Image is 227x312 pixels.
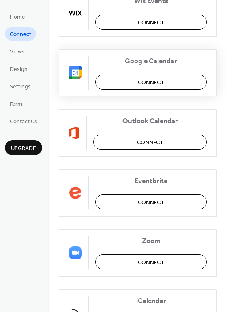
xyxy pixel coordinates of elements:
span: Google Calendar [95,57,207,65]
span: Connect [138,258,164,267]
a: Home [5,10,30,23]
a: Connect [5,27,36,41]
img: google [69,66,82,79]
a: Form [5,97,27,110]
img: wix [69,6,82,19]
span: Connect [138,198,164,207]
img: eventbrite [69,186,82,199]
span: iCalendar [95,297,207,305]
a: Contact Us [5,114,42,128]
a: Settings [5,79,36,93]
img: zoom [69,246,82,259]
span: Eventbrite [95,177,207,185]
button: Upgrade [5,140,42,155]
span: Form [10,100,22,109]
span: Design [10,65,28,74]
a: Views [5,45,30,58]
span: Home [10,13,25,21]
button: Connect [95,254,207,269]
span: Zoom [95,237,207,245]
span: Connect [138,18,164,27]
button: Connect [93,135,207,150]
span: Upgrade [11,144,36,153]
button: Connect [95,15,207,30]
span: Connect [10,30,31,39]
button: Connect [95,194,207,209]
button: Connect [95,75,207,90]
span: Connect [137,138,163,147]
span: Contact Us [10,118,37,126]
span: Views [10,48,25,56]
span: Settings [10,83,31,91]
a: Design [5,62,32,75]
span: Connect [138,78,164,87]
img: outlook [69,126,80,139]
span: Outlook Calendar [93,117,207,125]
